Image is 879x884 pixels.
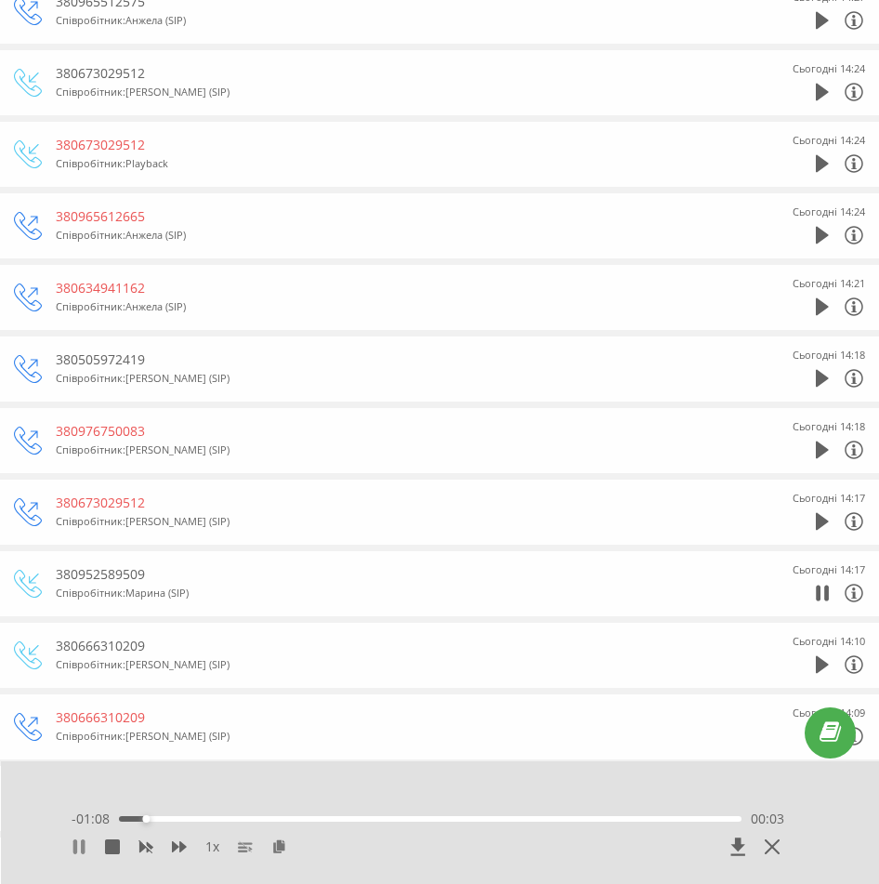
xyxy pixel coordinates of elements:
[56,154,744,173] div: Співробітник : Playback
[793,59,865,78] div: Сьогодні 14:24
[142,815,150,823] div: Accessibility label
[793,346,865,364] div: Сьогодні 14:18
[56,655,744,674] div: Співробітник : [PERSON_NAME] (SIP)
[793,417,865,436] div: Сьогодні 14:18
[793,131,865,150] div: Сьогодні 14:24
[56,136,744,154] div: 380673029512
[56,637,744,655] div: 380666310209
[205,838,219,856] span: 1 x
[56,83,744,101] div: Співробітник : [PERSON_NAME] (SIP)
[56,207,744,226] div: 380965612665
[56,226,744,244] div: Співробітник : Анжела (SIP)
[793,704,865,722] div: Сьогодні 14:09
[72,810,119,828] span: - 01:08
[793,632,865,651] div: Сьогодні 14:10
[56,64,744,83] div: 380673029512
[56,512,744,531] div: Співробітник : [PERSON_NAME] (SIP)
[56,297,744,316] div: Співробітник : Анжела (SIP)
[793,489,865,508] div: Сьогодні 14:17
[56,441,744,459] div: Співробітник : [PERSON_NAME] (SIP)
[56,422,744,441] div: 380976750083
[56,565,744,584] div: 380952589509
[56,369,744,388] div: Співробітник : [PERSON_NAME] (SIP)
[793,561,865,579] div: Сьогодні 14:17
[56,727,744,745] div: Співробітник : [PERSON_NAME] (SIP)
[793,203,865,221] div: Сьогодні 14:24
[793,274,865,293] div: Сьогодні 14:21
[56,584,744,602] div: Співробітник : Марина (SIP)
[56,11,744,30] div: Співробітник : Анжела (SIP)
[56,279,744,297] div: 380634941162
[56,708,744,727] div: 380666310209
[56,494,744,512] div: 380673029512
[751,810,784,828] span: 00:03
[56,350,744,369] div: 380505972419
